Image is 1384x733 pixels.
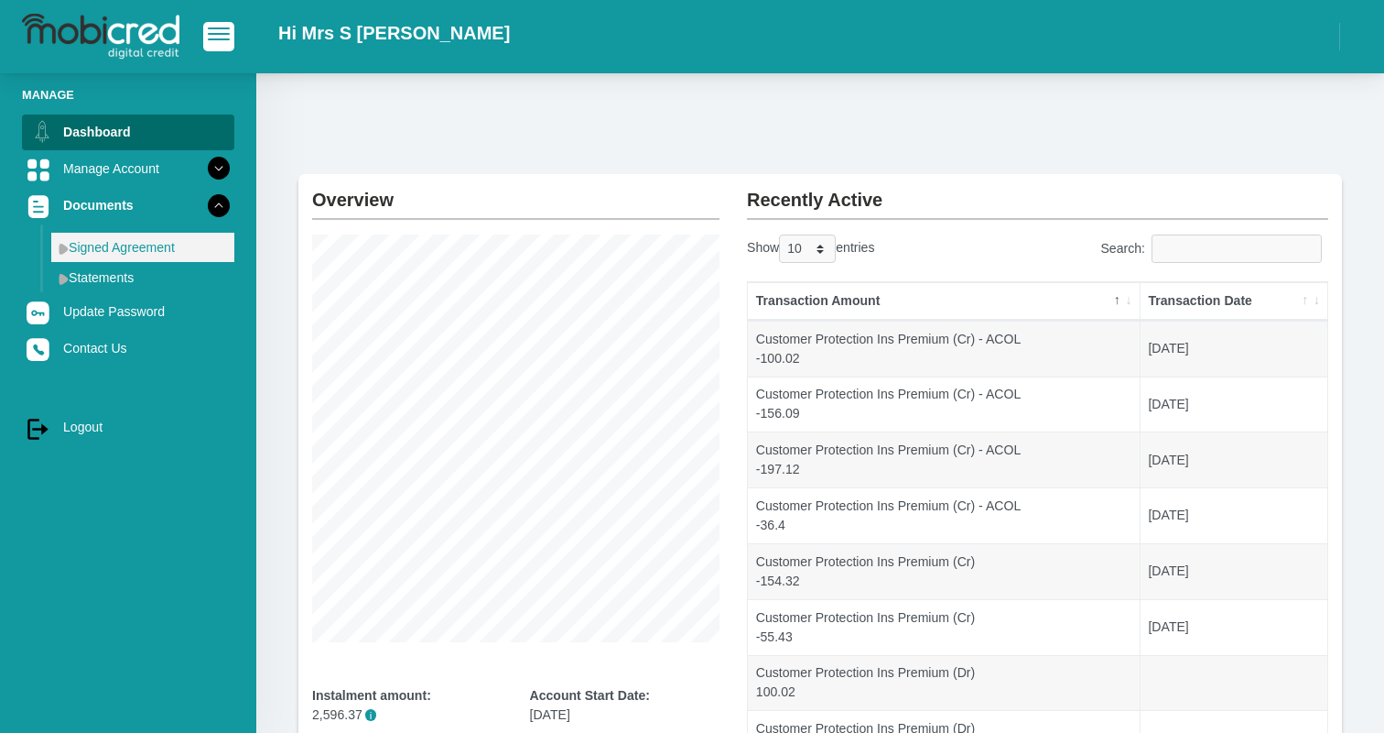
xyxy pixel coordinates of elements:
h2: Overview [312,174,719,211]
td: [DATE] [1141,543,1327,599]
td: [DATE] [1141,321,1327,377]
td: Customer Protection Ins Premium (Cr) - ACOL -100.02 [748,321,1141,377]
a: Update Password [22,294,234,329]
a: Contact Us [22,331,234,366]
td: [DATE] [1141,377,1327,432]
li: Manage [22,86,234,104]
label: Search: [1100,235,1328,263]
img: logo-mobicred.svg [22,14,179,60]
label: Show entries [747,235,874,263]
td: Customer Protection Ins Premium (Cr) - ACOL -197.12 [748,432,1141,487]
img: menu arrow [59,243,69,255]
a: Manage Account [22,151,234,186]
span: i [365,709,377,721]
td: Customer Protection Ins Premium (Cr) - ACOL -156.09 [748,377,1141,432]
b: Instalment amount: [312,688,431,703]
td: Customer Protection Ins Premium (Cr) -55.43 [748,599,1141,655]
td: Customer Protection Ins Premium (Cr) - ACOL -36.4 [748,487,1141,543]
div: [DATE] [530,686,720,725]
b: Account Start Date: [530,688,650,703]
td: [DATE] [1141,487,1327,543]
td: Customer Protection Ins Premium (Dr) 100.02 [748,655,1141,711]
img: menu arrow [59,273,69,285]
a: Documents [22,188,234,223]
p: 2,596.37 [312,706,503,725]
td: Customer Protection Ins Premium (Cr) -154.32 [748,543,1141,599]
th: Transaction Amount: activate to sort column descending [748,282,1141,321]
input: Search: [1152,235,1322,263]
select: Showentries [779,235,836,263]
a: Logout [22,410,234,444]
h2: Recently Active [747,174,1328,211]
a: Dashboard [22,115,234,149]
td: [DATE] [1141,432,1327,487]
a: Statements [51,263,234,292]
a: Signed Agreement [51,233,234,262]
td: [DATE] [1141,599,1327,655]
h2: Hi Mrs S [PERSON_NAME] [278,22,510,44]
th: Transaction Date: activate to sort column ascending [1141,282,1327,321]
